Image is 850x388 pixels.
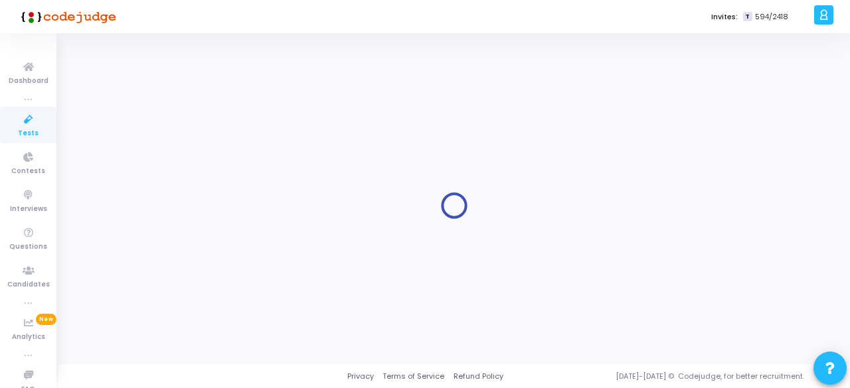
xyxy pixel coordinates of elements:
[12,332,45,343] span: Analytics
[18,128,39,139] span: Tests
[36,314,56,325] span: New
[743,12,752,22] span: T
[9,76,48,87] span: Dashboard
[454,371,503,382] a: Refund Policy
[9,241,47,253] span: Questions
[10,204,47,215] span: Interviews
[503,371,833,382] div: [DATE]-[DATE] © Codejudge, for better recruitment.
[11,166,45,177] span: Contests
[17,3,116,30] img: logo
[7,279,50,291] span: Candidates
[382,371,444,382] a: Terms of Service
[347,371,374,382] a: Privacy
[755,11,788,23] span: 594/2418
[711,11,738,23] label: Invites:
